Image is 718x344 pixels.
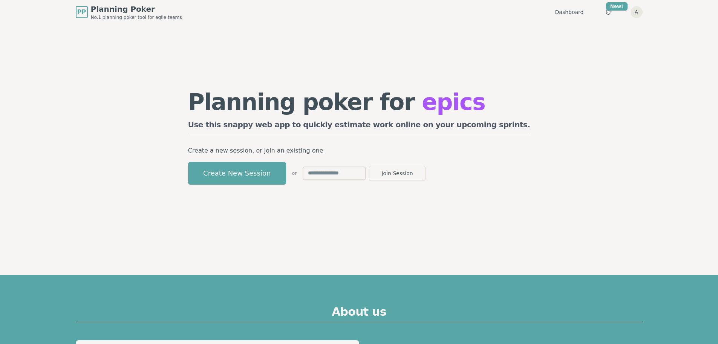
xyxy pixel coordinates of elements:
a: PPPlanning PokerNo.1 planning poker tool for agile teams [76,4,182,20]
span: PP [77,8,86,17]
button: A [631,6,643,18]
h1: Planning poker for [188,91,530,113]
button: New! [602,5,615,19]
span: No.1 planning poker tool for agile teams [91,14,182,20]
span: or [292,170,297,176]
div: New! [606,2,628,11]
button: Create New Session [188,162,286,185]
button: Join Session [369,166,426,181]
a: Dashboard [555,8,584,16]
span: Planning Poker [91,4,182,14]
span: epics [422,89,485,115]
p: Create a new session, or join an existing one [188,145,530,156]
h2: About us [76,305,643,322]
h2: Use this snappy web app to quickly estimate work online on your upcoming sprints. [188,119,530,133]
